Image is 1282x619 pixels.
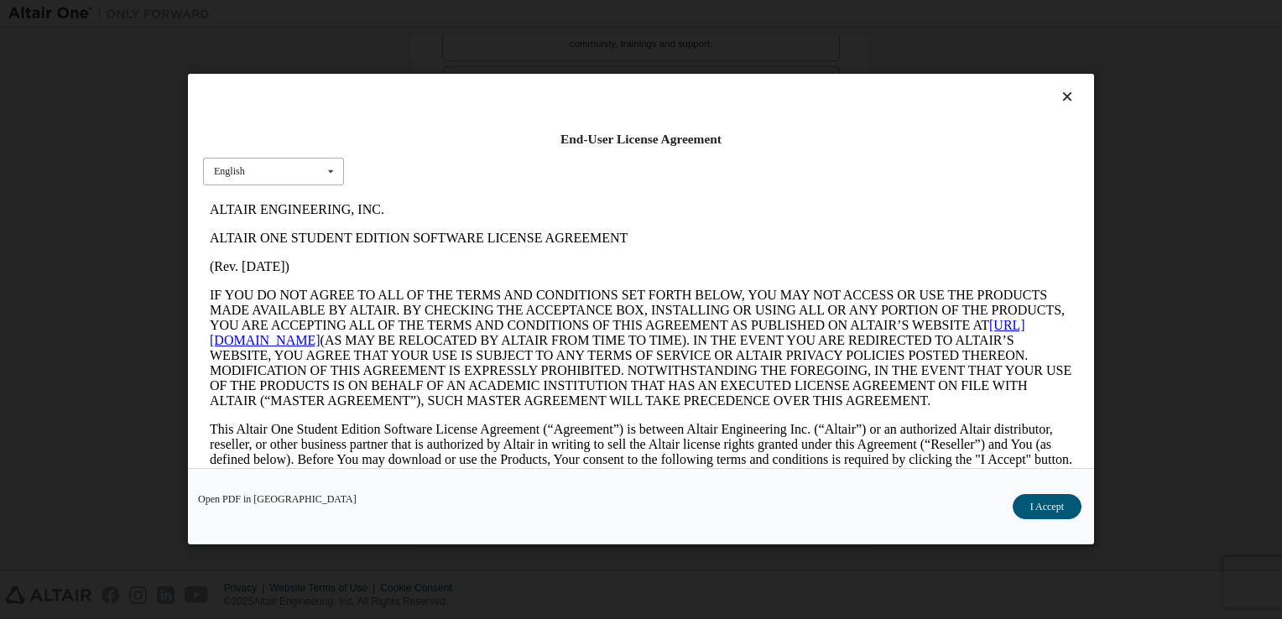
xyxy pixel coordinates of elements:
[198,495,357,505] a: Open PDF in [GEOGRAPHIC_DATA]
[7,122,822,152] a: [URL][DOMAIN_NAME]
[7,64,869,79] p: (Rev. [DATE])
[7,35,869,50] p: ALTAIR ONE STUDENT EDITION SOFTWARE LICENSE AGREEMENT
[7,226,869,287] p: This Altair One Student Edition Software License Agreement (“Agreement”) is between Altair Engine...
[214,167,245,177] div: English
[1013,495,1081,520] button: I Accept
[7,92,869,213] p: IF YOU DO NOT AGREE TO ALL OF THE TERMS AND CONDITIONS SET FORTH BELOW, YOU MAY NOT ACCESS OR USE...
[203,131,1079,148] div: End-User License Agreement
[7,7,869,22] p: ALTAIR ENGINEERING, INC.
